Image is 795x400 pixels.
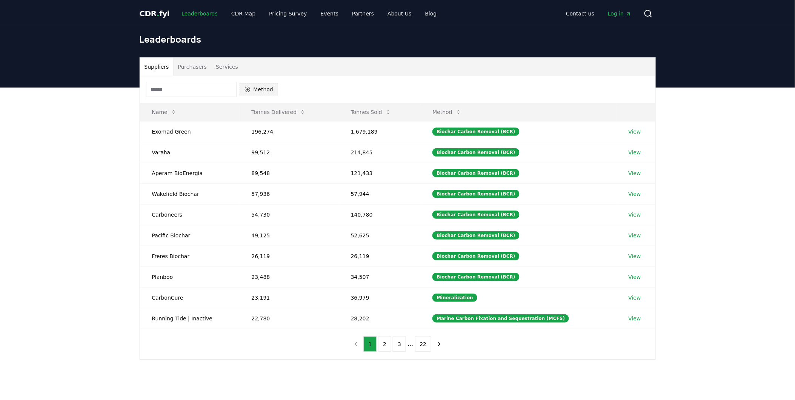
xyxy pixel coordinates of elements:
[432,211,519,219] div: Biochar Carbon Removal (BCR)
[240,308,339,329] td: 22,780
[339,308,421,329] td: 28,202
[339,287,421,308] td: 36,979
[140,9,170,18] span: CDR fyi
[140,142,240,163] td: Varaha
[140,287,240,308] td: CarbonCure
[240,266,339,287] td: 23,488
[339,204,421,225] td: 140,780
[140,33,656,45] h1: Leaderboards
[432,252,519,260] div: Biochar Carbon Removal (BCR)
[432,169,519,177] div: Biochar Carbon Removal (BCR)
[175,7,443,20] nav: Main
[157,9,159,18] span: .
[211,58,243,76] button: Services
[629,315,641,322] a: View
[140,58,174,76] button: Suppliers
[426,105,467,120] button: Method
[140,8,170,19] a: CDR.fyi
[140,121,240,142] td: Exomad Green
[140,308,240,329] td: Running Tide | Inactive
[415,337,432,352] button: 22
[339,142,421,163] td: 214,845
[240,246,339,266] td: 26,119
[140,246,240,266] td: Freres Biochar
[432,128,519,136] div: Biochar Carbon Removal (BCR)
[240,83,278,95] button: Method
[175,7,224,20] a: Leaderboards
[315,7,344,20] a: Events
[240,225,339,246] td: 49,125
[432,273,519,281] div: Biochar Carbon Removal (BCR)
[560,7,600,20] a: Contact us
[560,7,637,20] nav: Main
[225,7,261,20] a: CDR Map
[602,7,637,20] a: Log in
[433,337,446,352] button: next page
[146,105,183,120] button: Name
[140,266,240,287] td: Planboo
[629,128,641,135] a: View
[339,163,421,183] td: 121,433
[432,231,519,240] div: Biochar Carbon Removal (BCR)
[263,7,313,20] a: Pricing Survey
[629,273,641,281] a: View
[339,121,421,142] td: 1,679,189
[173,58,211,76] button: Purchasers
[140,163,240,183] td: Aperam BioEnergia
[346,7,380,20] a: Partners
[432,190,519,198] div: Biochar Carbon Removal (BCR)
[339,266,421,287] td: 34,507
[378,337,391,352] button: 2
[345,105,397,120] button: Tonnes Sold
[629,169,641,177] a: View
[629,232,641,239] a: View
[432,148,519,157] div: Biochar Carbon Removal (BCR)
[339,246,421,266] td: 26,119
[364,337,377,352] button: 1
[240,163,339,183] td: 89,548
[407,340,413,349] li: ...
[240,142,339,163] td: 99,512
[629,149,641,156] a: View
[240,287,339,308] td: 23,191
[432,314,569,323] div: Marine Carbon Fixation and Sequestration (MCFS)
[339,183,421,204] td: 57,944
[393,337,406,352] button: 3
[339,225,421,246] td: 52,625
[629,211,641,218] a: View
[140,204,240,225] td: Carboneers
[140,183,240,204] td: Wakefield Biochar
[629,252,641,260] a: View
[240,204,339,225] td: 54,730
[240,121,339,142] td: 196,274
[629,190,641,198] a: View
[432,294,477,302] div: Mineralization
[246,105,312,120] button: Tonnes Delivered
[140,225,240,246] td: Pacific Biochar
[419,7,443,20] a: Blog
[629,294,641,302] a: View
[240,183,339,204] td: 57,936
[381,7,417,20] a: About Us
[608,10,631,17] span: Log in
